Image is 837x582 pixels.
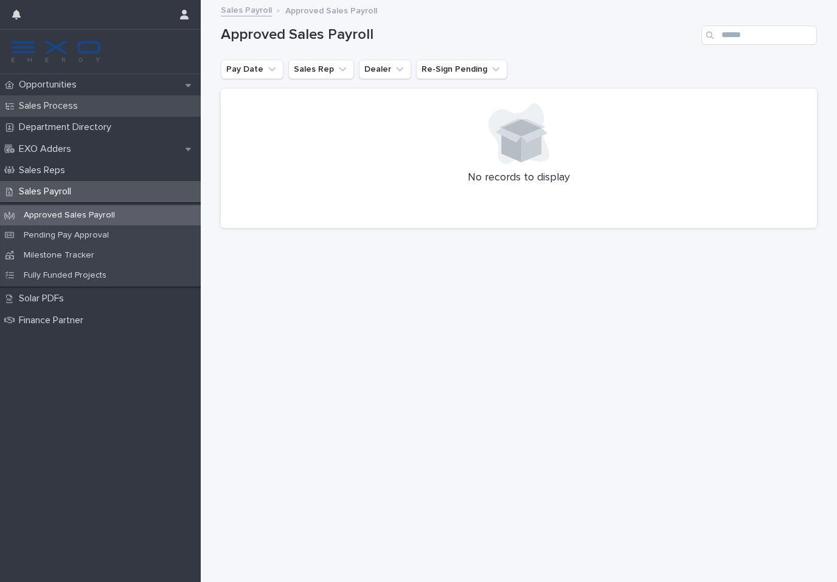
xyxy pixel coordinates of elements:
p: Fully Funded Projects [14,270,116,281]
input: Search [701,26,817,45]
p: Approved Sales Payroll [285,3,377,16]
p: Department Directory [14,122,121,133]
button: Sales Rep [288,60,354,79]
p: Approved Sales Payroll [14,210,125,221]
p: Sales Reps [14,165,75,176]
p: Finance Partner [14,315,93,326]
h1: Approved Sales Payroll [221,26,696,44]
p: No records to display [235,171,802,185]
p: Solar PDFs [14,293,74,304]
a: Sales Payroll [221,2,272,16]
button: Dealer [359,60,411,79]
p: EXO Adders [14,143,81,155]
p: Pending Pay Approval [14,230,119,241]
button: Re-Sign Pending [416,60,507,79]
p: Milestone Tracker [14,250,104,261]
p: Opportunities [14,79,86,91]
p: Sales Payroll [14,186,81,197]
img: FKS5r6ZBThi8E5hshIGi [10,39,102,64]
button: Pay Date [221,60,283,79]
p: Sales Process [14,100,88,112]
